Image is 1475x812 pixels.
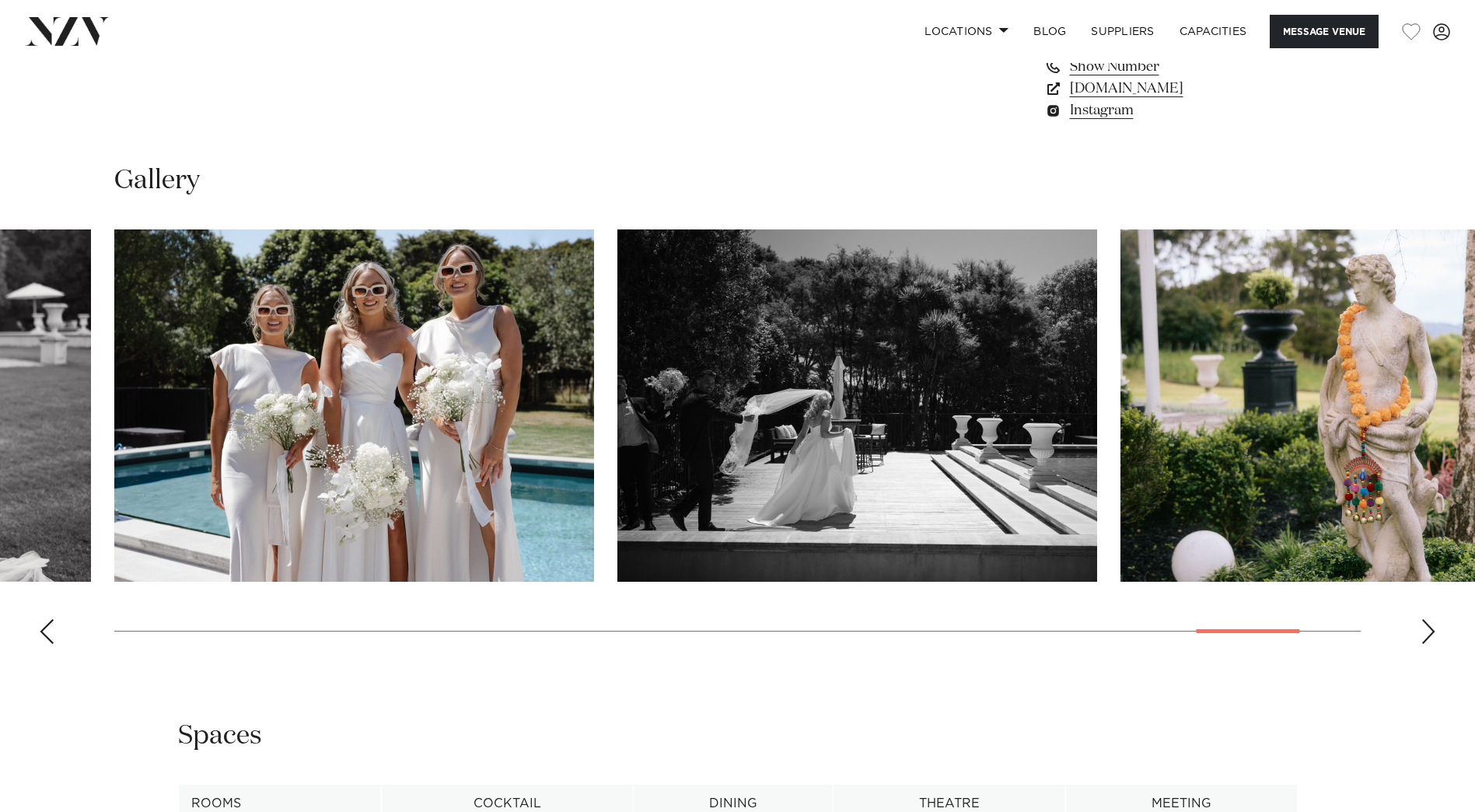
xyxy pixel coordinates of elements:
a: SUPPLIERS [1078,15,1166,48]
swiper-slide: 28 / 30 [617,229,1097,582]
h2: Spaces [178,719,262,754]
button: Message Venue [1270,15,1379,48]
a: Locations [912,15,1021,48]
img: nzv-logo.png [25,17,110,45]
a: BLOG [1021,15,1078,48]
a: Capacities [1167,15,1260,48]
a: [DOMAIN_NAME] [1044,78,1298,100]
swiper-slide: 27 / 30 [114,229,594,582]
a: Instagram [1044,100,1298,121]
a: Show Number [1044,56,1298,78]
h2: Gallery [114,163,200,198]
